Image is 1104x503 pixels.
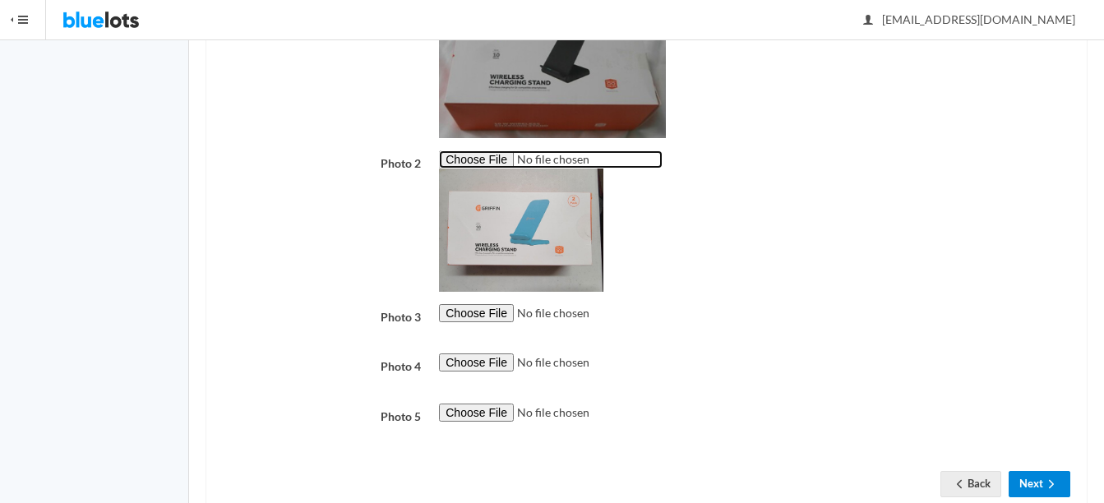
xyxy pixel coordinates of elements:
img: 9k= [439,168,603,292]
label: Photo 4 [214,353,430,376]
button: Nextarrow forward [1009,471,1070,496]
ion-icon: arrow forward [1043,478,1060,493]
label: Photo 2 [214,150,430,173]
img: Z [439,15,666,138]
label: Photo 3 [214,304,430,327]
ion-icon: arrow back [951,478,968,493]
a: arrow backBack [940,471,1001,496]
ion-icon: person [860,13,876,29]
span: [EMAIL_ADDRESS][DOMAIN_NAME] [864,12,1075,26]
label: Photo 5 [214,404,430,427]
